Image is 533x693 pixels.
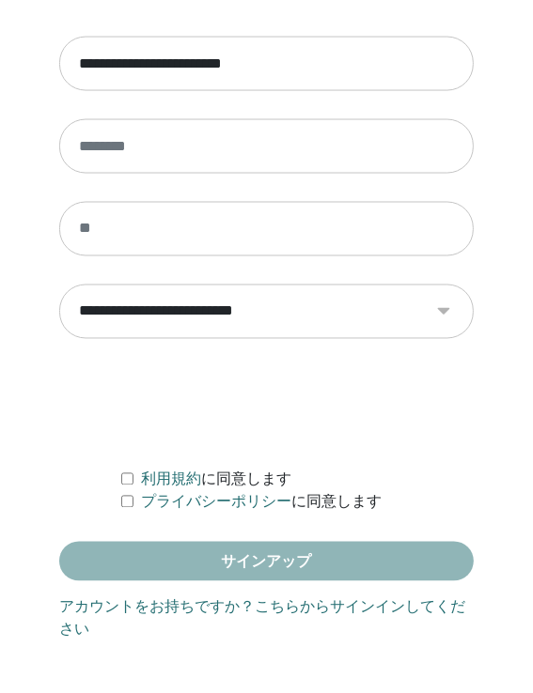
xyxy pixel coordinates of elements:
[291,493,382,511] font: に同意します
[141,470,201,488] a: 利用規約
[59,596,474,641] a: アカウントをお持ちですか？こちらからサインインしてください
[59,598,465,639] font: アカウントをお持ちですか？こちらからサインインしてください
[124,367,410,440] iframe: 再キャプチャ
[201,470,291,488] font: に同意します
[141,493,291,511] a: プライバシーポリシー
